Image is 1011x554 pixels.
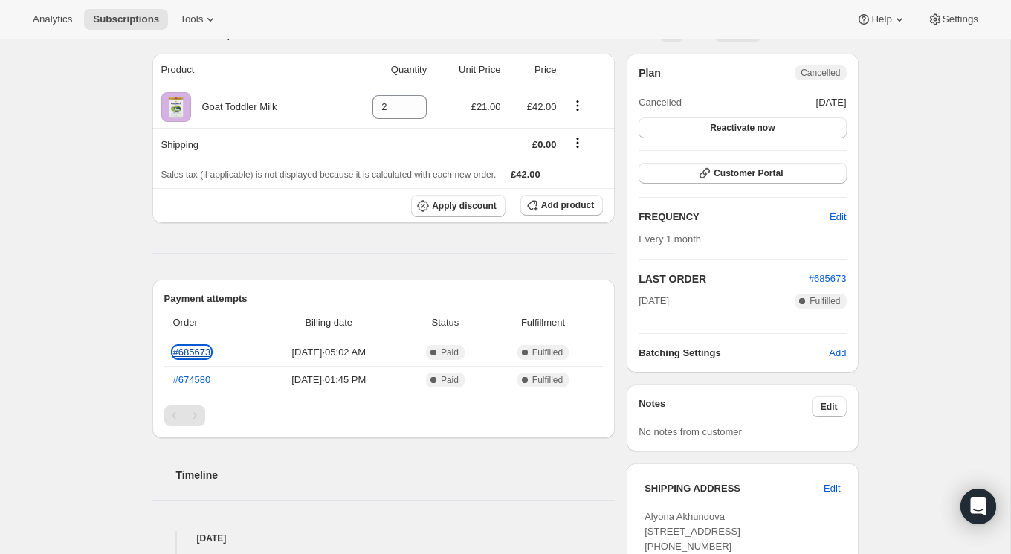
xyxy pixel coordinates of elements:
button: Edit [812,396,847,417]
h2: Timeline [176,468,616,483]
span: Status [407,315,483,330]
span: Cancelled [801,67,840,79]
h4: [DATE] [152,531,616,546]
span: Cancelled [639,95,682,110]
span: Add product [541,199,594,211]
span: Tools [180,13,203,25]
span: Add [829,346,846,361]
span: Edit [821,401,838,413]
span: £42.00 [511,169,540,180]
h3: SHIPPING ADDRESS [645,481,824,496]
button: Reactivate now [639,117,846,138]
span: Fulfillment [492,315,594,330]
th: Product [152,54,340,86]
nav: Pagination [164,405,604,426]
th: Quantity [340,54,431,86]
span: Paid [441,374,459,386]
span: £0.00 [532,139,557,150]
div: Open Intercom Messenger [960,489,996,524]
span: Subscriptions [93,13,159,25]
button: Tools [171,9,227,30]
span: Fulfilled [532,347,563,358]
span: [DATE] [816,95,847,110]
button: Help [847,9,915,30]
h2: Payment attempts [164,292,604,306]
span: Every 1 month [639,233,701,245]
th: Shipping [152,128,340,161]
button: Analytics [24,9,81,30]
button: Apply discount [411,195,505,217]
span: Fulfilled [810,295,840,307]
div: Goat Toddler Milk [191,100,277,115]
span: [DATE] [639,294,669,309]
span: Apply discount [432,200,497,212]
button: Edit [821,205,855,229]
span: Fulfilled [532,374,563,386]
button: Product actions [566,97,590,114]
th: Price [505,54,561,86]
img: product img [161,92,191,122]
span: Edit [824,481,840,496]
span: Sales tax (if applicable) is not displayed because it is calculated with each new order. [161,170,497,180]
th: Unit Price [431,54,505,86]
span: £42.00 [527,101,557,112]
span: No notes from customer [639,426,742,437]
button: Subscriptions [84,9,168,30]
a: #685673 [809,273,847,284]
h2: LAST ORDER [639,271,809,286]
span: Billing date [259,315,399,330]
th: Order [164,306,255,339]
h2: Plan [639,65,661,80]
a: #674580 [173,374,211,385]
button: Customer Portal [639,163,846,184]
a: #685673 [173,347,211,358]
span: Alyona Akhundova [STREET_ADDRESS] [PHONE_NUMBER] [645,511,740,552]
span: Reactivate now [710,122,775,134]
h2: FREQUENCY [639,210,830,225]
span: Help [871,13,891,25]
button: #685673 [809,271,847,286]
h6: Batching Settings [639,346,829,361]
span: £21.00 [471,101,501,112]
button: Shipping actions [566,135,590,151]
button: Add product [520,195,603,216]
span: Edit [830,210,846,225]
span: [DATE] · 01:45 PM [259,373,399,387]
span: Paid [441,347,459,358]
button: Edit [815,477,849,500]
span: Settings [943,13,978,25]
button: Settings [919,9,987,30]
h3: Notes [639,396,812,417]
button: Add [820,341,855,365]
span: Analytics [33,13,72,25]
span: [DATE] · 05:02 AM [259,345,399,360]
span: Customer Portal [714,167,783,179]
